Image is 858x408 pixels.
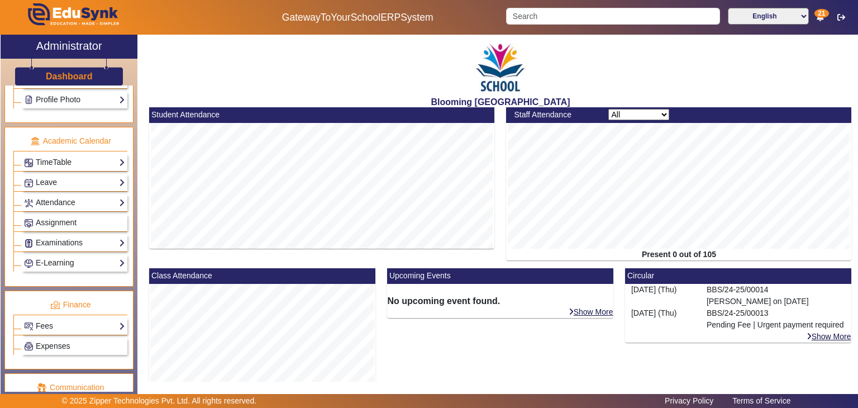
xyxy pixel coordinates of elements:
div: [DATE] (Thu) [625,284,700,307]
a: Dashboard [45,70,93,82]
h6: No upcoming event found. [387,296,613,306]
a: Privacy Policy [659,393,719,408]
div: Present 0 out of 105 [506,249,851,260]
p: [PERSON_NAME] on [DATE] [707,296,846,307]
span: Expenses [36,341,70,350]
img: communication.png [37,383,47,393]
h3: Dashboard [46,71,93,82]
a: Show More [568,307,614,317]
span: Assignment [36,218,77,227]
a: Administrator [1,35,137,59]
img: finance.png [50,300,60,310]
a: Assignment [24,216,125,229]
p: Communication [13,382,127,393]
p: Finance [13,299,127,311]
img: Payroll.png [25,342,33,350]
h2: Administrator [36,39,102,53]
mat-card-header: Class Attendance [149,268,375,284]
a: Expenses [24,340,125,353]
div: BBS/24-25/00014 [700,284,851,307]
img: Assignments.png [25,219,33,227]
img: 3e5c6726-73d6-4ac3-b917-621554bbe9c3 [473,37,528,97]
mat-card-header: Student Attendance [149,107,494,123]
h2: Blooming [GEOGRAPHIC_DATA] [144,97,857,107]
p: Pending Fee | Urgent payment required [707,319,846,331]
div: Staff Attendance [508,109,603,121]
div: BBS/24-25/00013 [700,307,851,331]
img: academic.png [30,136,40,146]
mat-card-header: Upcoming Events [387,268,613,284]
mat-card-header: Circular [625,268,851,284]
span: 21 [814,9,828,18]
h5: GatewayToYourSchoolERPSystem [221,12,494,23]
p: Academic Calendar [13,135,127,147]
p: © 2025 Zipper Technologies Pvt. Ltd. All rights reserved. [62,395,257,407]
input: Search [506,8,719,25]
div: [DATE] (Thu) [625,307,700,331]
a: Terms of Service [727,393,796,408]
a: Show More [806,331,852,341]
